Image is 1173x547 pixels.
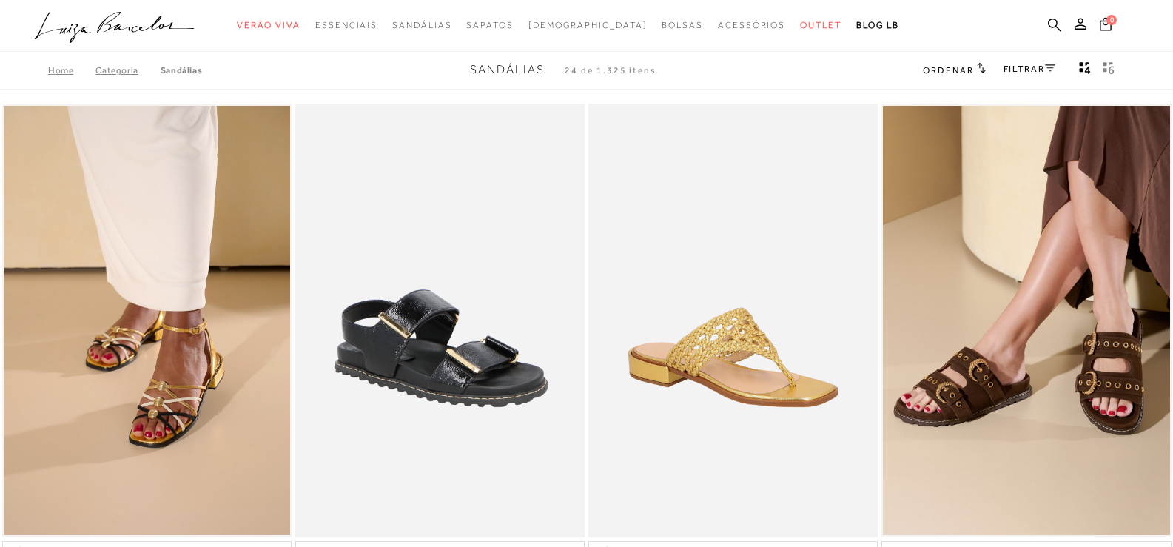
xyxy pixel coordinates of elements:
[718,12,785,39] a: categoryNavScreenReaderText
[718,20,785,30] span: Acessórios
[466,20,513,30] span: Sapatos
[315,12,377,39] a: categoryNavScreenReaderText
[237,20,300,30] span: Verão Viva
[590,106,876,536] a: SANDÁLIA RASTEIRA EM METALIZADO OURO COM TIRAS TRAMADAS SANDÁLIA RASTEIRA EM METALIZADO OURO COM ...
[565,65,656,75] span: 24 de 1.325 itens
[856,20,899,30] span: BLOG LB
[1095,16,1116,36] button: 0
[883,106,1169,536] a: PAPETE EM CAMURÇA CAFÉ COM FIVELAS METÁLICAS PAPETE EM CAMURÇA CAFÉ COM FIVELAS METÁLICAS
[590,106,876,536] img: SANDÁLIA RASTEIRA EM METALIZADO OURO COM TIRAS TRAMADAS
[470,63,545,76] span: Sandálias
[48,65,95,75] a: Home
[856,12,899,39] a: BLOG LB
[161,65,202,75] a: Sandálias
[1098,61,1119,80] button: gridText6Desc
[4,106,290,536] img: SANDÁLIA RASTEIRA EM COURO DOURADO COM TIRAS MULTICOR
[1106,15,1117,25] span: 0
[237,12,300,39] a: categoryNavScreenReaderText
[528,12,648,39] a: noSubCategoriesText
[297,106,583,536] a: PAPETE EM COURO VERNIZ PRETO COM SOLADO TRATORADO PAPETE EM COURO VERNIZ PRETO COM SOLADO TRATORADO
[662,20,703,30] span: Bolsas
[95,65,160,75] a: Categoria
[315,20,377,30] span: Essenciais
[392,12,451,39] a: categoryNavScreenReaderText
[1075,61,1095,80] button: Mostrar 4 produtos por linha
[883,106,1169,536] img: PAPETE EM CAMURÇA CAFÉ COM FIVELAS METÁLICAS
[466,12,513,39] a: categoryNavScreenReaderText
[923,65,973,75] span: Ordenar
[662,12,703,39] a: categoryNavScreenReaderText
[392,20,451,30] span: Sandálias
[1004,64,1055,74] a: FILTRAR
[528,20,648,30] span: [DEMOGRAPHIC_DATA]
[800,12,841,39] a: categoryNavScreenReaderText
[4,106,290,536] a: SANDÁLIA RASTEIRA EM COURO DOURADO COM TIRAS MULTICOR SANDÁLIA RASTEIRA EM COURO DOURADO COM TIRA...
[297,106,583,536] img: PAPETE EM COURO VERNIZ PRETO COM SOLADO TRATORADO
[800,20,841,30] span: Outlet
